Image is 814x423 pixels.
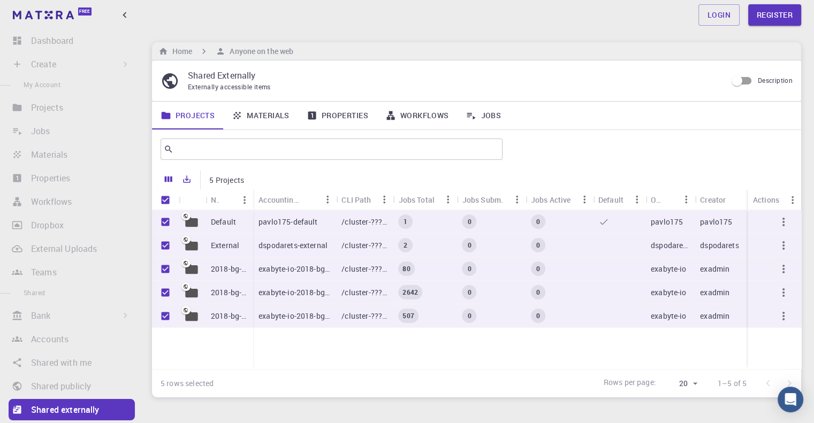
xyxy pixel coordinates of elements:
[188,69,718,82] p: Shared Externally
[211,217,236,227] p: Default
[748,4,801,26] a: Register
[651,264,687,274] p: exabyte-io
[700,189,726,210] div: Creator
[678,191,695,208] button: Menu
[225,45,293,57] h6: Anyone on the web
[211,240,239,251] p: External
[462,189,504,210] div: Jobs Subm.
[179,189,206,210] div: Icon
[24,288,45,297] span: Shared
[532,241,544,250] span: 0
[398,264,414,273] span: 80
[593,189,645,210] div: Default
[211,264,248,274] p: 2018-bg-study-phase-i-ph
[258,217,317,227] p: pavlo175-default
[463,241,475,250] span: 0
[532,217,544,226] span: 0
[698,4,740,26] a: Login
[651,240,689,251] p: dspodarets
[211,287,248,298] p: 2018-bg-study-phase-III
[778,387,803,412] div: Open Intercom Messenger
[253,189,336,210] div: Accounting slug
[258,264,331,274] p: exabyte-io-2018-bg-study-phase-i-ph
[156,45,295,57] nav: breadcrumb
[457,102,509,129] a: Jobs
[161,378,214,389] div: 5 rows selected
[159,171,178,188] button: Columns
[660,191,678,208] button: Sort
[393,189,457,210] div: Jobs Total
[11,6,96,24] a: Free
[651,189,660,210] div: Owner
[748,189,801,210] div: Actions
[341,189,371,210] div: CLI Path
[376,191,393,208] button: Menu
[336,189,393,210] div: CLI Path
[463,288,475,297] span: 0
[457,189,526,210] div: Jobs Subm.
[258,311,331,321] p: exabyte-io-2018-bg-study-phase-i
[700,264,729,274] p: exadmin
[598,189,623,210] div: Default
[341,217,387,227] p: /cluster-???-home/pavlo175/pavlo175-default
[377,102,458,129] a: Workflows
[258,240,328,251] p: dspodarets-external
[700,311,729,321] p: exadmin
[532,288,544,297] span: 0
[700,217,732,227] p: pavlo175
[341,264,387,274] p: /cluster-???-share/groups/exabyte-io/exabyte-io-2018-bg-study-phase-i-ph
[532,311,544,320] span: 0
[463,264,475,273] span: 0
[211,311,248,321] p: 2018-bg-study-phase-I
[531,189,571,210] div: Jobs Active
[532,264,544,273] span: 0
[211,189,219,210] div: Name
[258,287,331,298] p: exabyte-io-2018-bg-study-phase-iii
[628,191,645,208] button: Menu
[399,217,412,226] span: 1
[651,217,683,227] p: pavlo175
[341,311,387,321] p: /cluster-???-share/groups/exabyte-io/exabyte-io-2018-bg-study-phase-i
[440,191,457,208] button: Menu
[219,191,236,209] button: Sort
[206,189,253,210] div: Name
[660,376,701,391] div: 20
[168,45,192,57] h6: Home
[302,191,319,208] button: Sort
[341,287,387,298] p: /cluster-???-share/groups/exabyte-io/exabyte-io-2018-bg-study-phase-iii
[784,191,801,209] button: Menu
[341,240,387,251] p: /cluster-???-home/dspodarets/dspodarets-external
[508,191,526,208] button: Menu
[526,189,593,210] div: Jobs Active
[236,191,253,209] button: Menu
[718,378,747,389] p: 1–5 of 5
[726,191,743,208] button: Sort
[463,311,475,320] span: 0
[13,11,74,19] img: logo
[258,189,302,210] div: Accounting slug
[298,102,377,129] a: Properties
[604,377,656,389] p: Rows per page:
[758,76,793,84] span: Description
[152,102,223,129] a: Projects
[223,102,298,129] a: Materials
[188,82,271,91] span: Externally accessible items
[178,171,196,188] button: Export
[319,191,336,208] button: Menu
[700,287,729,298] p: exadmin
[79,9,90,14] span: Free
[651,287,687,298] p: exabyte-io
[209,175,244,186] p: 5 Projects
[463,217,475,226] span: 0
[399,241,412,250] span: 2
[645,189,695,210] div: Owner
[700,240,739,251] p: dspodarets
[31,403,100,416] p: Shared externally
[398,189,435,210] div: Jobs Total
[398,311,418,320] span: 507
[24,80,60,89] span: My Account
[753,189,779,210] div: Actions
[398,288,422,297] span: 2642
[9,399,135,420] a: Shared externally
[576,191,593,208] button: Menu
